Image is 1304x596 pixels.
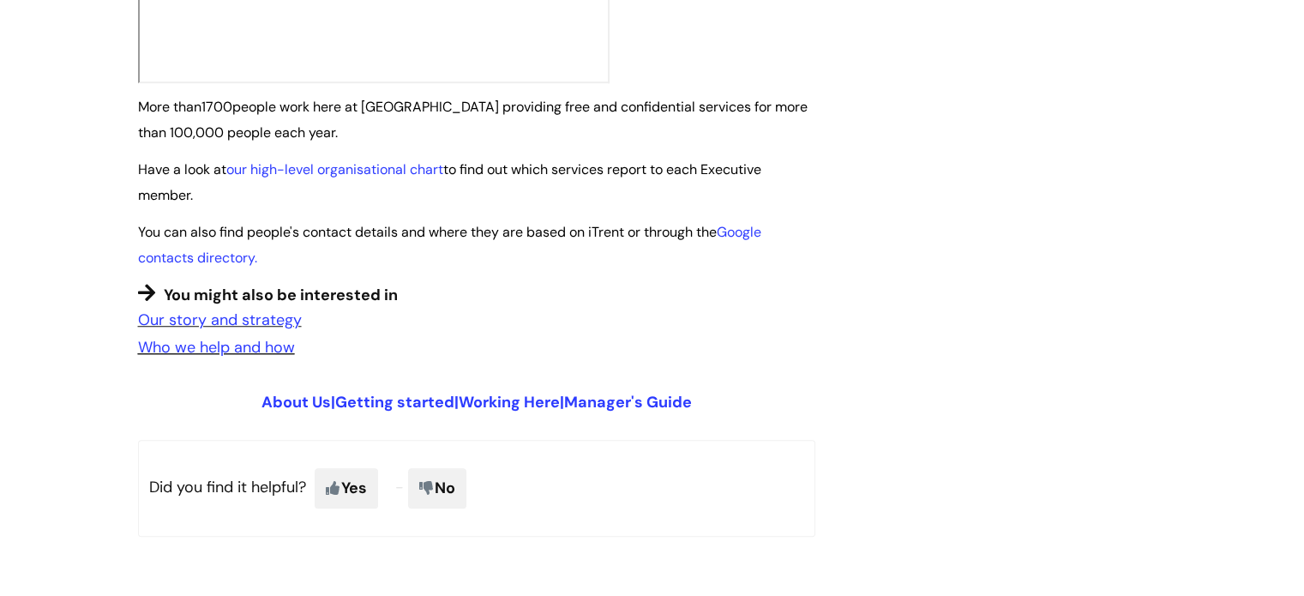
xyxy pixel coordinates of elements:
[138,98,808,141] span: More than people work here at [GEOGRAPHIC_DATA] providing free and confidential services for more...
[138,160,761,204] span: Have a look at to find out which services report to each Executive member.
[408,468,466,508] span: No
[261,392,331,412] a: About Us
[564,392,692,412] a: Manager's Guide
[138,223,761,267] a: Google contacts directory.
[164,285,398,305] span: You might also be interested in
[138,337,295,358] a: Who we help and how
[138,223,761,267] span: You can also find people's contact details and where they are based on iTrent or through the
[226,160,443,178] a: our high-level organisational chart
[315,468,378,508] span: Yes
[261,392,692,412] span: | | |
[459,392,560,412] a: Working Here
[138,440,815,536] p: Did you find it helpful?
[335,392,454,412] a: Getting started
[138,310,302,330] a: Our story and strategy
[201,98,232,116] span: 1700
